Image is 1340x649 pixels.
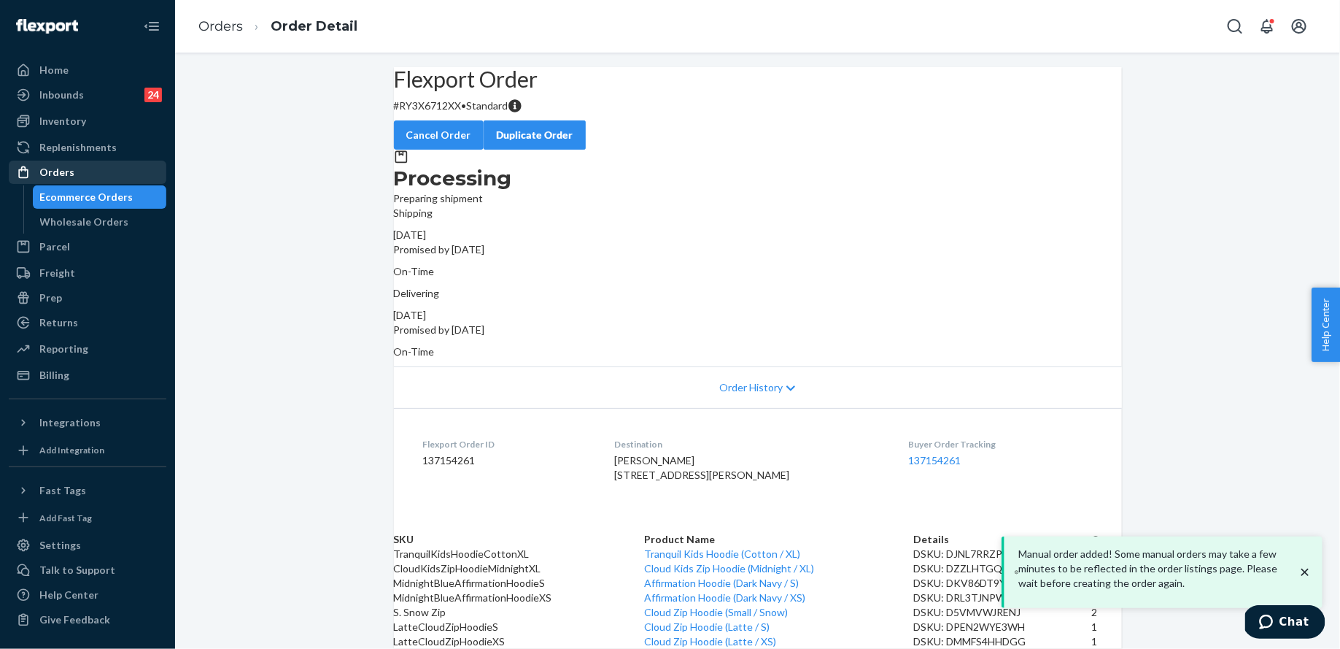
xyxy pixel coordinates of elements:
[394,308,1122,323] div: [DATE]
[719,380,783,395] span: Order History
[39,588,98,602] div: Help Center
[9,534,166,557] a: Settings
[913,561,1091,576] div: DSKU: DZZLHTGQQ5B
[394,591,645,605] td: MidnightBlueAffirmationHoodieXS
[1091,605,1121,620] td: 2
[394,561,645,576] td: CloudKidsZipHoodieMidnightXL
[187,5,369,48] ol: breadcrumbs
[39,512,92,524] div: Add Fast Tag
[913,532,1091,547] th: Details
[644,548,800,560] a: Tranquil Kids Hoodie (Cotton / XL)
[9,58,166,82] a: Home
[39,315,78,330] div: Returns
[39,291,62,305] div: Prep
[394,165,1122,191] h3: Processing
[39,415,101,430] div: Integrations
[909,438,1093,450] dt: Buyer Order Tracking
[1019,547,1298,591] p: Manual order added! Some manual orders may take a few minutes to be reflected in the order listin...
[39,266,75,280] div: Freight
[1091,532,1121,547] th: Qty
[40,215,129,229] div: Wholesale Orders
[9,558,166,582] button: Talk to Support
[913,576,1091,591] div: DSKU: DKV86DT9YD2
[913,634,1091,649] div: DSKU: DMMFS4HHDGG
[39,483,86,498] div: Fast Tags
[394,620,645,634] td: LatteCloudZipHoodieS
[644,606,788,618] a: Cloud Zip Hoodie (Small / Snow)
[1252,12,1282,41] button: Open notifications
[467,99,508,112] span: Standard
[423,438,592,450] dt: Flexport Order ID
[9,364,166,387] a: Billing
[394,286,1122,301] p: Delivering
[33,210,167,234] a: Wholesale Orders
[913,605,1091,620] div: DSKU: D5VMVWJRENJ
[644,621,770,633] a: Cloud Zip Hoodie (Latte / S)
[1245,605,1325,642] iframe: Opens a widget where you can chat to one of our agents
[644,532,913,547] th: Product Name
[614,454,789,481] span: [PERSON_NAME] [STREET_ADDRESS][PERSON_NAME]
[39,88,84,102] div: Inbounds
[394,634,645,649] td: LatteCloudZipHoodieXS
[913,591,1091,605] div: DSKU: DRL3TJNPW8M
[1091,634,1121,649] td: 1
[39,140,117,155] div: Replenishments
[394,165,1122,206] div: Preparing shipment
[484,120,586,150] button: Duplicate Order
[39,444,104,456] div: Add Integration
[9,110,166,133] a: Inventory
[913,620,1091,634] div: DSKU: DPEN2WYE3WH
[644,562,814,575] a: Cloud Kids Zip Hoodie (Midnight / XL)
[909,454,961,466] a: 137154261
[394,605,645,620] td: S. Snow Zip
[394,576,645,591] td: MidnightBlueAffirmationHoodieS
[1298,565,1312,580] svg: close toast
[1220,12,1250,41] button: Open Search Box
[9,440,166,461] a: Add Integration
[33,185,167,209] a: Ecommerce Orders
[9,261,166,285] a: Freight
[1312,288,1340,362] span: Help Center
[394,228,1122,242] div: [DATE]
[644,591,805,604] a: Affirmation Hoodie (Dark Navy / XS)
[9,508,166,529] a: Add Fast Tag
[271,18,357,34] a: Order Detail
[137,12,166,41] button: Close Navigation
[198,18,243,34] a: Orders
[39,165,74,180] div: Orders
[9,337,166,361] a: Reporting
[39,239,70,254] div: Parcel
[39,368,69,383] div: Billing
[614,438,886,450] dt: Destination
[39,63,69,77] div: Home
[39,612,110,627] div: Give Feedback
[9,411,166,434] button: Integrations
[39,114,86,128] div: Inventory
[16,19,78,34] img: Flexport logo
[39,342,88,356] div: Reporting
[1091,620,1121,634] td: 1
[394,264,1122,279] p: On-Time
[394,206,1122,220] p: Shipping
[9,608,166,631] button: Give Feedback
[644,577,799,589] a: Affirmation Hoodie (Dark Navy / S)
[394,120,484,150] button: Cancel Order
[644,635,776,648] a: Cloud Zip Hoodie (Latte / XS)
[394,547,645,561] td: TranquilKidsHoodieCottonXL
[394,242,1122,257] p: Promised by [DATE]
[394,99,1122,113] p: # RY3X6712XX
[9,235,166,258] a: Parcel
[394,67,1122,91] h2: Flexport Order
[496,128,573,142] div: Duplicate Order
[9,286,166,310] a: Prep
[423,453,592,468] dd: 137154261
[394,345,1122,359] p: On-Time
[9,161,166,184] a: Orders
[9,136,166,159] a: Replenishments
[40,190,133,204] div: Ecommerce Orders
[9,311,166,334] a: Returns
[39,563,115,577] div: Talk to Support
[39,538,81,553] div: Settings
[462,99,467,112] span: •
